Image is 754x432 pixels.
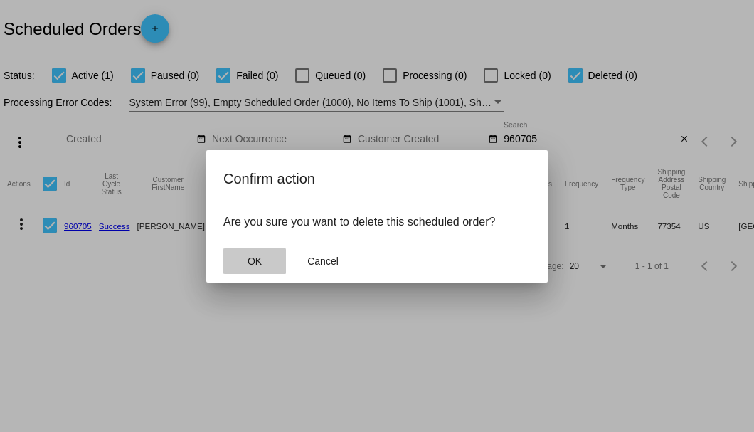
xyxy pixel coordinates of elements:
[223,167,531,190] h2: Confirm action
[223,248,286,274] button: Close dialog
[248,255,262,267] span: OK
[223,216,531,228] p: Are you sure you want to delete this scheduled order?
[292,248,354,274] button: Close dialog
[307,255,339,267] span: Cancel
